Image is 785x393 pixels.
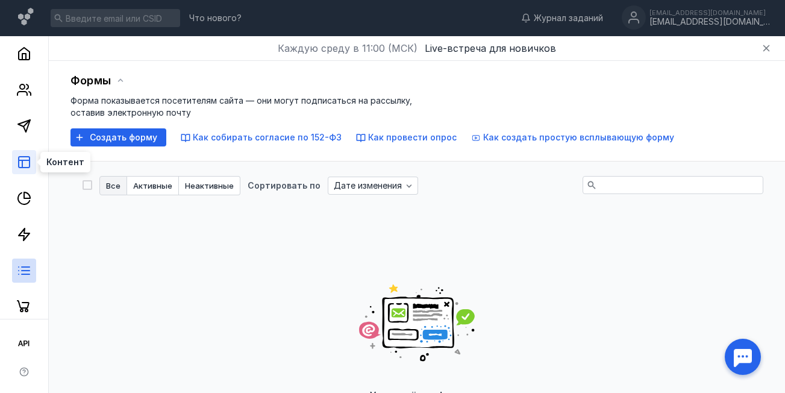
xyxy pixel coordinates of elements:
span: Активные [133,182,172,190]
span: Формы [70,74,111,87]
span: Как провести опрос [368,132,457,142]
div: [EMAIL_ADDRESS][DOMAIN_NAME] [649,9,770,16]
button: Создать форму [70,128,166,146]
a: Что нового? [183,14,248,22]
a: Журнал заданий [515,12,609,24]
span: Дате изменения [334,181,402,191]
span: Форма показывается посетителям сайта — они могут подписаться на рассылку, оставив электронную почту [70,95,412,118]
span: Как создать простую всплывающую форму [483,132,674,142]
button: Как провести опрос [356,131,457,143]
button: Live-встреча для новичков [425,41,556,55]
button: Дате изменения [328,177,418,195]
button: Активные [127,176,179,195]
div: [EMAIL_ADDRESS][DOMAIN_NAME] [649,17,770,27]
button: Неактивные [179,176,240,195]
span: Все [106,182,120,190]
span: Создать форму [90,133,157,143]
button: Как собирать согласие по 152-ФЗ [181,131,342,143]
button: Как создать простую всплывающую форму [471,131,674,143]
span: Неактивные [185,182,234,190]
span: Каждую среду в 11:00 (МСК) [278,41,418,55]
input: Введите email или CSID [51,9,180,27]
div: Сортировать по [248,181,321,190]
span: Журнал заданий [534,12,603,24]
span: Как собирать согласие по 152-ФЗ [193,132,342,142]
button: Все [99,176,127,195]
span: Контент [46,158,84,166]
span: Live-встреча для новичков [425,42,556,54]
span: Что нового? [189,14,242,22]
